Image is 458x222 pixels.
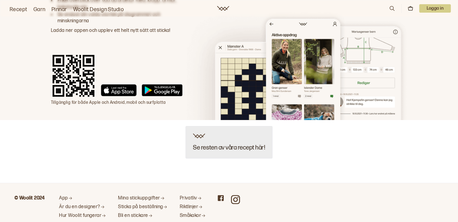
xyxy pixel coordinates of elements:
[179,212,201,218] font: Småkakor
[14,195,45,201] font: © Woolit 2024
[59,195,106,201] a: App
[10,5,27,14] a: Recept
[118,204,167,210] a: Sticka på beställning
[51,100,166,105] font: Tillgänglig för både Apple och Android, mobil och surfplatta
[33,5,45,14] a: Garn
[118,212,167,219] a: Bli en stickare
[59,204,100,209] font: Är du en designer?
[118,195,167,201] a: Mina stickuppgifter
[59,204,106,210] a: Är du en designer?
[142,84,182,98] a: Google Play
[101,84,137,98] a: App Store
[58,12,160,24] font: Se endast din valda storlek på diagrammet och minskningarna
[59,195,68,201] font: App
[73,6,124,13] font: Woolit Design Studio
[118,212,148,218] font: Bli en stickare
[51,28,170,33] font: Ladda ner appen och upplev ett helt nytt sätt att sticka!
[218,195,224,201] a: Woolit på Facebook
[426,6,444,11] font: Logga in
[179,204,206,210] a: Riktlinjer
[118,204,163,209] font: Sticka på beställning
[142,84,182,96] img: Google Play
[217,6,229,11] a: Woolite
[419,4,451,13] button: Användarrullgardinsmeny
[51,6,67,13] font: Pinnar
[33,6,45,13] font: Garn
[182,11,407,120] img: Woolit-appen
[179,195,197,201] font: Privatliv
[179,195,206,201] a: Privatliv
[193,144,265,151] font: Se resten av våra recept här!
[73,5,124,14] a: Woolit Design Studio
[231,195,240,204] a: Woolit på Instagram
[179,204,198,209] font: Riktlinjer
[101,84,137,96] img: App Store
[179,212,206,219] a: Småkakor
[118,195,160,201] font: Mina stickuppgifter
[59,212,106,219] a: Hur Woolit fungerar
[59,212,101,218] font: Hur Woolit fungerar
[51,5,67,14] a: Pinnar
[10,6,27,13] font: Recept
